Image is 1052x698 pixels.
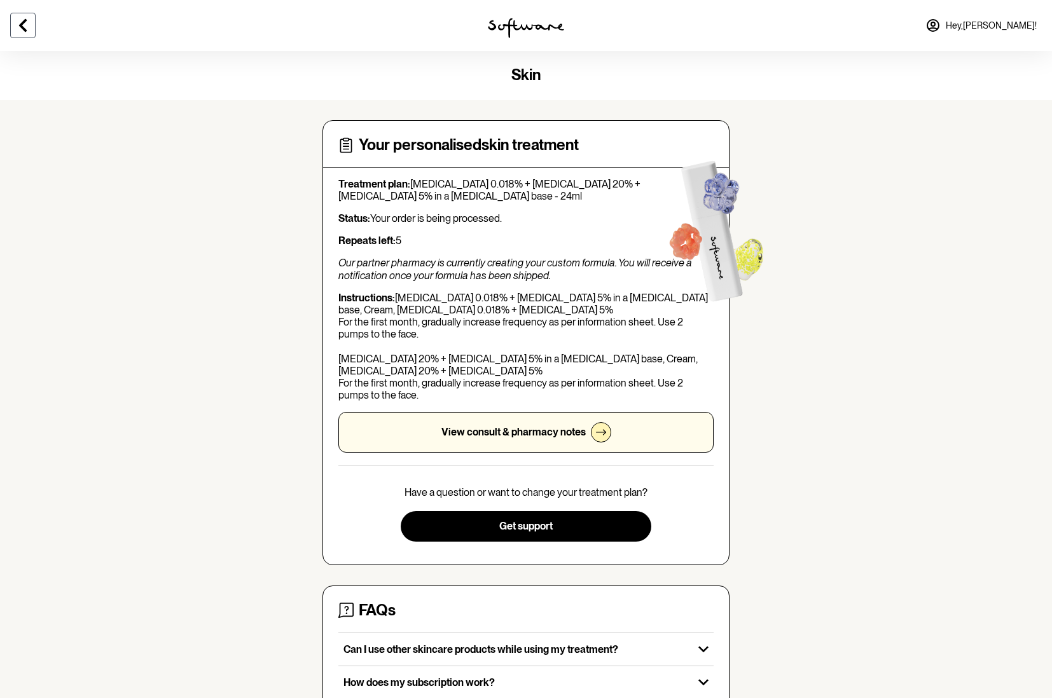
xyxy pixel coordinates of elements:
[511,65,541,84] span: skin
[343,676,688,688] p: How does my subscription work?
[338,235,714,247] p: 5
[359,601,396,620] h4: FAQs
[642,135,786,318] img: Software treatment bottle
[338,633,714,666] button: Can I use other skincare products while using my treatment?
[338,178,714,202] p: [MEDICAL_DATA] 0.018% + [MEDICAL_DATA] 20% + [MEDICAL_DATA] 5% in a [MEDICAL_DATA] base - 24ml
[343,643,688,655] p: Can I use other skincare products while using my treatment?
[338,292,395,304] strong: Instructions:
[441,426,586,438] p: View consult & pharmacy notes
[405,486,647,498] p: Have a question or want to change your treatment plan?
[338,292,714,402] p: [MEDICAL_DATA] 0.018% + [MEDICAL_DATA] 5% in a [MEDICAL_DATA] base, Cream, [MEDICAL_DATA] 0.018% ...
[338,212,370,224] strong: Status:
[338,235,396,247] strong: Repeats left:
[338,178,410,190] strong: Treatment plan:
[946,20,1037,31] span: Hey, [PERSON_NAME] !
[918,10,1044,41] a: Hey,[PERSON_NAME]!
[401,511,651,542] button: Get support
[338,212,714,224] p: Your order is being processed.
[359,136,579,154] h4: Your personalised skin treatment
[488,18,564,38] img: software logo
[499,520,553,532] span: Get support
[338,257,714,281] p: Our partner pharmacy is currently creating your custom formula. You will receive a notification o...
